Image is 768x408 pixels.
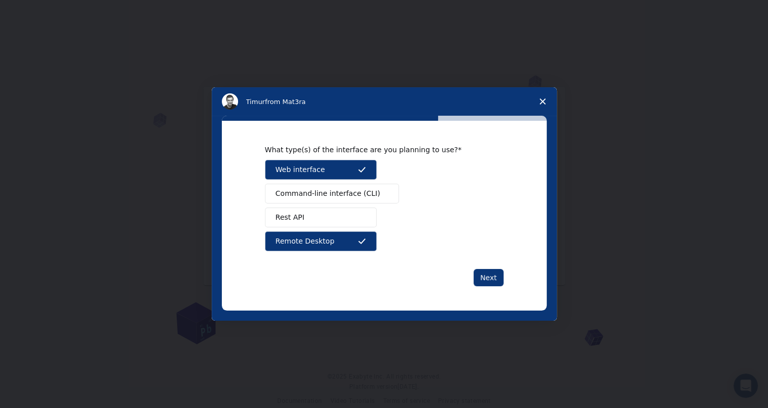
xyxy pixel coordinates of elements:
span: Command-line interface (CLI) [276,188,380,199]
button: Web interface [265,160,377,180]
div: What type(s) of the interface are you planning to use? [265,145,488,154]
span: Web interface [276,164,325,175]
span: Remote Desktop [276,236,335,247]
button: Command-line interface (CLI) [265,184,399,203]
span: Assistance [16,7,65,16]
button: Next [474,269,504,286]
span: from Mat3ra [265,98,306,106]
button: Remote Desktop [265,231,377,251]
button: Rest API [265,208,377,227]
span: Close survey [528,87,557,116]
span: Rest API [276,212,305,223]
img: Profile image for Timur [222,93,238,110]
span: Timur [246,98,265,106]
